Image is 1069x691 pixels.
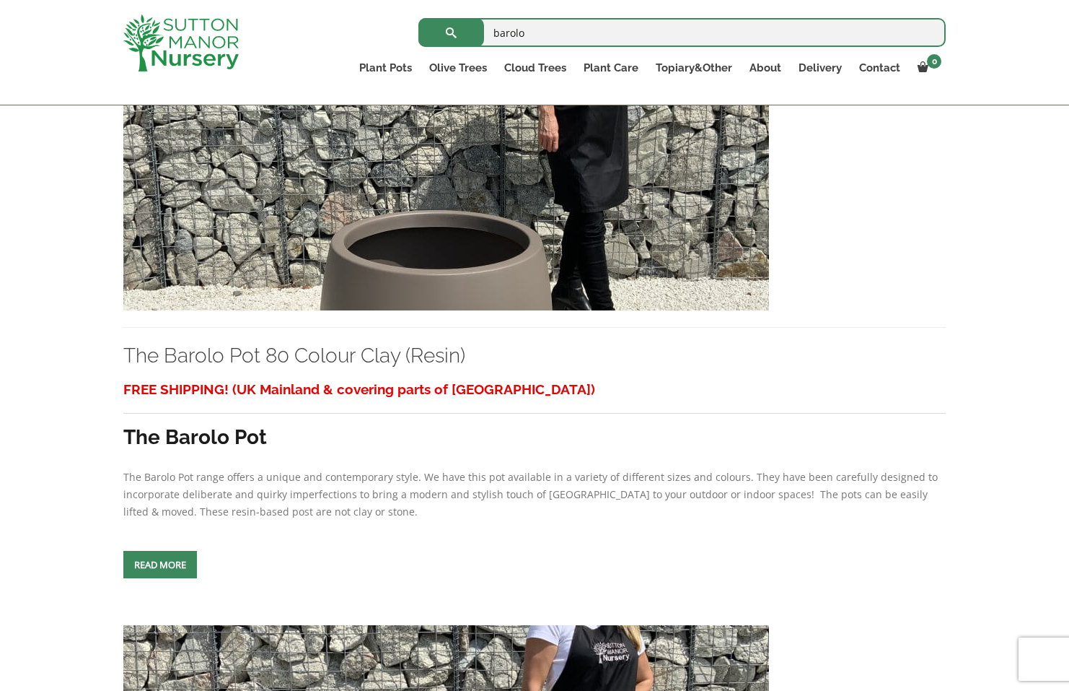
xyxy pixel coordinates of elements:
a: Topiary&Other [647,58,741,78]
a: Olive Trees [421,58,496,78]
a: Cloud Trees [496,58,575,78]
a: Plant Care [575,58,647,78]
span: 0 [927,54,941,69]
input: Search... [418,18,946,47]
a: 0 [909,58,946,78]
a: Plant Pots [351,58,421,78]
h3: FREE SHIPPING! (UK Mainland & covering parts of [GEOGRAPHIC_DATA]) [123,376,946,403]
a: Delivery [790,58,850,78]
a: Read more [123,551,197,578]
a: About [741,58,790,78]
img: logo [123,14,239,71]
strong: The Barolo Pot [123,425,267,449]
div: The Barolo Pot range offers a unique and contemporary style. We have this pot available in a vari... [123,376,946,521]
a: The Barolo Pot 80 Colour Clay (Resin) [123,147,769,161]
a: The Barolo Pot 80 Colour Clay (Resin) [123,344,465,368]
a: Contact [850,58,909,78]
